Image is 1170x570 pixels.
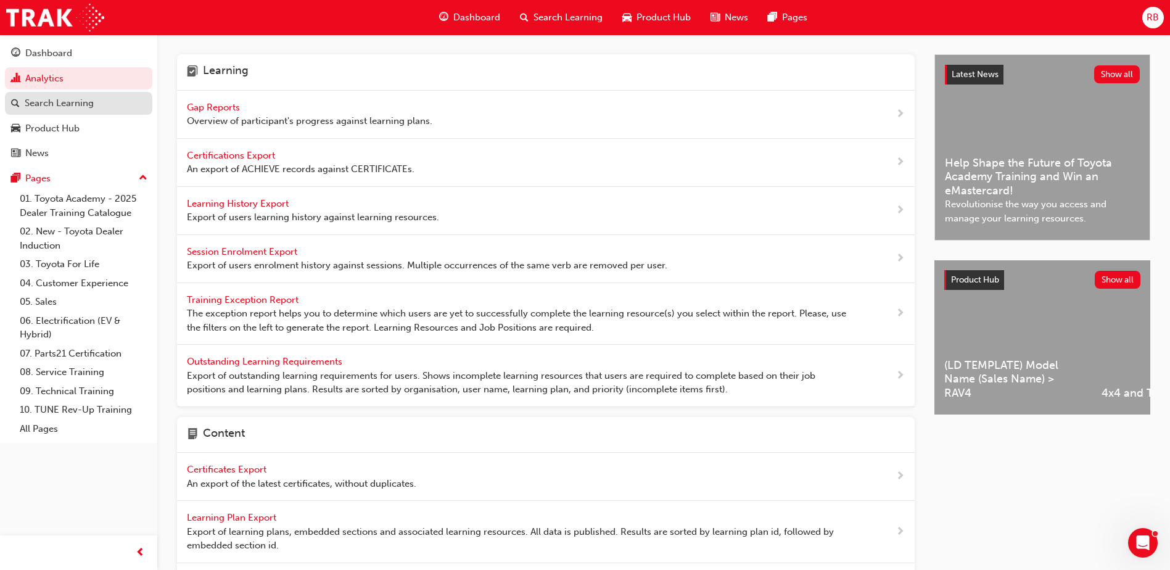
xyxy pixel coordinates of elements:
span: prev-icon [136,545,145,561]
span: learning-icon [187,64,198,80]
div: Dashboard [25,46,72,60]
a: guage-iconDashboard [429,5,510,30]
a: car-iconProduct Hub [612,5,701,30]
button: Pages [5,167,152,190]
a: 01. Toyota Academy - 2025 Dealer Training Catalogue [15,189,152,222]
span: (LD TEMPLATE) Model Name (Sales Name) > RAV4 [944,358,1082,400]
div: Product Hub [25,122,80,136]
span: guage-icon [11,48,20,59]
span: pages-icon [768,10,777,25]
span: Overview of participant's progress against learning plans. [187,114,432,128]
span: next-icon [896,155,905,170]
span: next-icon [896,469,905,484]
a: (LD TEMPLATE) Model Name (Sales Name) > RAV4 [934,260,1092,415]
a: Product HubShow all [944,270,1140,290]
span: search-icon [520,10,529,25]
span: Dashboard [453,10,500,25]
a: Product Hub [5,117,152,140]
span: The exception report helps you to determine which users are yet to successfully complete the lear... [187,307,856,334]
span: Latest News [952,69,999,80]
button: DashboardAnalyticsSearch LearningProduct HubNews [5,39,152,167]
span: Help Shape the Future of Toyota Academy Training and Win an eMastercard! [945,156,1140,198]
a: pages-iconPages [758,5,817,30]
a: Certificates Export An export of the latest certificates, without duplicates.next-icon [177,453,915,501]
span: next-icon [896,107,905,122]
span: news-icon [11,148,20,159]
span: Revolutionise the way you access and manage your learning resources. [945,197,1140,225]
div: Search Learning [25,96,94,110]
button: RB [1142,7,1164,28]
span: pages-icon [11,173,20,184]
span: An export of the latest certificates, without duplicates. [187,477,416,491]
a: Certifications Export An export of ACHIEVE records against CERTIFICATEs.next-icon [177,139,915,187]
span: search-icon [11,98,20,109]
a: Search Learning [5,92,152,115]
span: Learning Plan Export [187,512,279,523]
span: Product Hub [636,10,691,25]
span: Session Enrolment Export [187,246,300,257]
span: news-icon [711,10,720,25]
a: 10. TUNE Rev-Up Training [15,400,152,419]
span: Search Learning [534,10,603,25]
span: Product Hub [951,275,999,285]
a: All Pages [15,419,152,439]
a: Session Enrolment Export Export of users enrolment history against sessions. Multiple occurrences... [177,235,915,283]
span: Certificates Export [187,464,269,475]
span: Gap Reports [187,102,242,113]
span: Export of users enrolment history against sessions. Multiple occurrences of the same verb are rem... [187,258,667,273]
span: Learning History Export [187,198,291,209]
a: News [5,142,152,165]
span: next-icon [896,524,905,540]
span: up-icon [139,170,147,186]
a: Analytics [5,67,152,90]
span: Pages [782,10,807,25]
a: search-iconSearch Learning [510,5,612,30]
h4: Learning [203,64,249,80]
a: Latest NewsShow allHelp Shape the Future of Toyota Academy Training and Win an eMastercard!Revolu... [934,54,1150,241]
a: 04. Customer Experience [15,274,152,293]
a: 05. Sales [15,292,152,312]
span: RB [1147,10,1159,25]
span: Export of outstanding learning requirements for users. Shows incomplete learning resources that u... [187,369,856,397]
div: Pages [25,171,51,186]
img: Trak [6,4,104,31]
h4: Content [203,427,245,443]
span: An export of ACHIEVE records against CERTIFICATEs. [187,162,414,176]
a: 03. Toyota For Life [15,255,152,274]
span: Certifications Export [187,150,278,161]
div: News [25,146,49,160]
a: 09. Technical Training [15,382,152,401]
span: Export of learning plans, embedded sections and associated learning resources. All data is publis... [187,525,856,553]
iframe: Intercom live chat [1128,528,1158,558]
a: Gap Reports Overview of participant's progress against learning plans.next-icon [177,91,915,139]
button: Show all [1095,271,1141,289]
a: Learning History Export Export of users learning history against learning resources.next-icon [177,187,915,235]
a: 08. Service Training [15,363,152,382]
a: Outstanding Learning Requirements Export of outstanding learning requirements for users. Shows in... [177,345,915,407]
span: next-icon [896,368,905,384]
span: Export of users learning history against learning resources. [187,210,439,225]
span: car-icon [11,123,20,134]
a: 07. Parts21 Certification [15,344,152,363]
a: Learning Plan Export Export of learning plans, embedded sections and associated learning resource... [177,501,915,563]
button: Show all [1094,65,1140,83]
span: next-icon [896,203,905,218]
span: page-icon [187,427,198,443]
span: next-icon [896,251,905,266]
a: 06. Electrification (EV & Hybrid) [15,312,152,344]
a: 02. New - Toyota Dealer Induction [15,222,152,255]
a: news-iconNews [701,5,758,30]
span: Outstanding Learning Requirements [187,356,345,367]
span: chart-icon [11,73,20,85]
span: Training Exception Report [187,294,301,305]
span: guage-icon [439,10,448,25]
span: News [725,10,748,25]
span: next-icon [896,306,905,321]
a: Training Exception Report The exception report helps you to determine which users are yet to succ... [177,283,915,345]
a: Latest NewsShow all [945,65,1140,85]
a: Dashboard [5,42,152,65]
span: car-icon [622,10,632,25]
